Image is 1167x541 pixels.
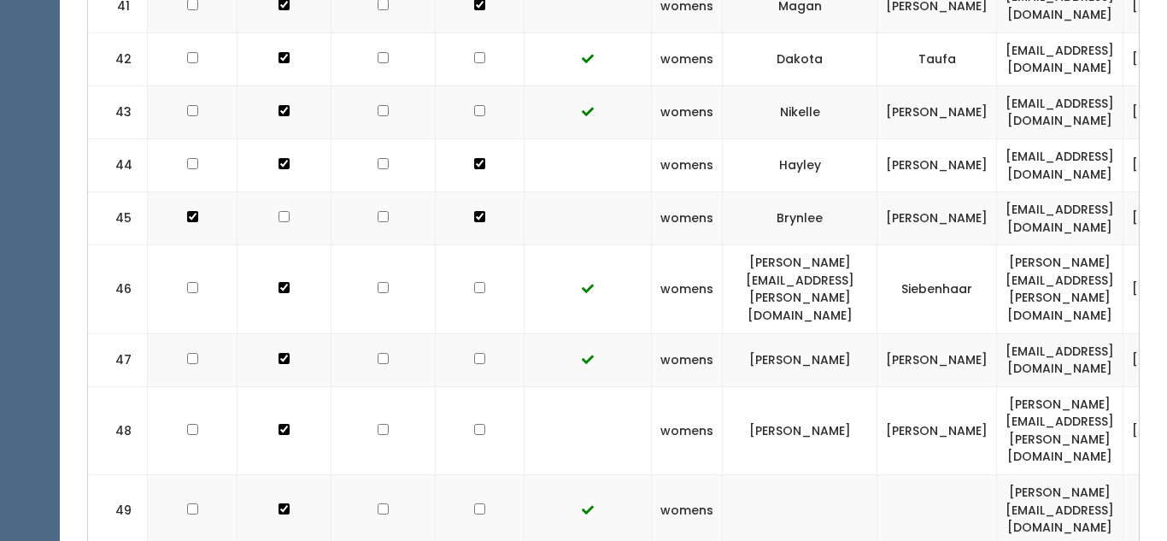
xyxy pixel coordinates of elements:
[723,386,877,474] td: [PERSON_NAME]
[652,245,723,333] td: womens
[88,138,148,191] td: 44
[997,386,1123,474] td: [PERSON_NAME][EMAIL_ADDRESS][PERSON_NAME][DOMAIN_NAME]
[88,245,148,333] td: 46
[88,85,148,138] td: 43
[652,32,723,85] td: womens
[997,32,1123,85] td: [EMAIL_ADDRESS][DOMAIN_NAME]
[723,32,877,85] td: Dakota
[877,32,997,85] td: Taufa
[652,138,723,191] td: womens
[723,333,877,386] td: [PERSON_NAME]
[877,138,997,191] td: [PERSON_NAME]
[997,333,1123,386] td: [EMAIL_ADDRESS][DOMAIN_NAME]
[877,386,997,474] td: [PERSON_NAME]
[652,386,723,474] td: womens
[997,192,1123,245] td: [EMAIL_ADDRESS][DOMAIN_NAME]
[877,192,997,245] td: [PERSON_NAME]
[88,192,148,245] td: 45
[997,85,1123,138] td: [EMAIL_ADDRESS][DOMAIN_NAME]
[723,85,877,138] td: Nikelle
[877,245,997,333] td: Siebenhaar
[877,85,997,138] td: [PERSON_NAME]
[723,245,877,333] td: [PERSON_NAME][EMAIL_ADDRESS][PERSON_NAME][DOMAIN_NAME]
[652,192,723,245] td: womens
[877,333,997,386] td: [PERSON_NAME]
[88,386,148,474] td: 48
[88,333,148,386] td: 47
[723,192,877,245] td: Brynlee
[997,138,1123,191] td: [EMAIL_ADDRESS][DOMAIN_NAME]
[652,85,723,138] td: womens
[652,333,723,386] td: womens
[88,32,148,85] td: 42
[997,245,1123,333] td: [PERSON_NAME][EMAIL_ADDRESS][PERSON_NAME][DOMAIN_NAME]
[723,138,877,191] td: Hayley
